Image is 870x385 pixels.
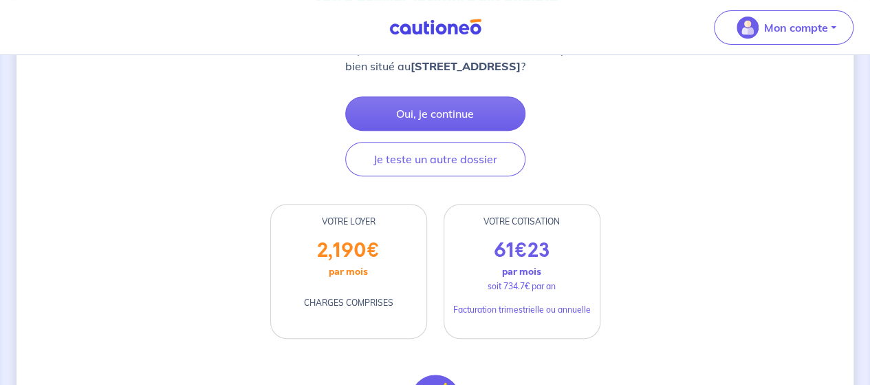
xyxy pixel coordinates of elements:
strong: [STREET_ADDRESS] [411,59,521,73]
p: Facturation trimestrielle ou annuelle [453,304,591,316]
button: Oui, je continue [345,96,525,131]
p: 2,190 € [317,239,380,262]
img: illu_account_valid_menu.svg [737,17,759,39]
p: par mois [502,262,541,280]
p: 61 [494,239,550,262]
img: Cautioneo [384,19,487,36]
div: VOTRE COTISATION [444,216,600,228]
p: CHARGES COMPRISES [304,297,393,309]
p: Mon compte [764,19,828,36]
div: VOTRE LOYER [271,216,426,228]
p: par mois [329,262,368,280]
button: illu_account_valid_menu.svgMon compte [714,10,853,45]
button: Je teste un autre dossier [345,142,525,176]
p: Souhaitez-vous poursuivre votre demande d'assurance pour le bien situé au ? [270,41,600,74]
span: € [514,237,528,264]
p: soit 734.7€ par an [488,280,556,293]
span: 23 [528,237,550,264]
